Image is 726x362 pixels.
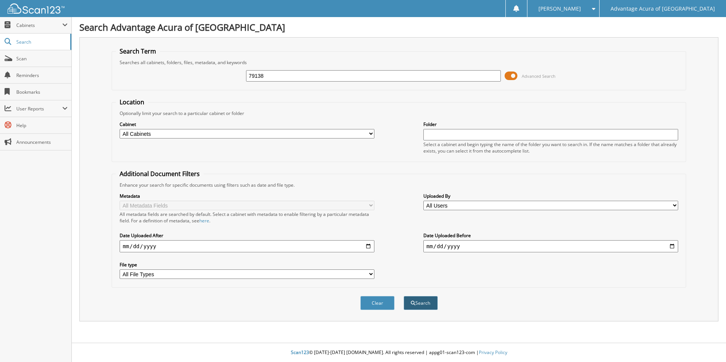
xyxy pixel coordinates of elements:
[79,21,718,33] h1: Search Advantage Acura of [GEOGRAPHIC_DATA]
[72,343,726,362] div: © [DATE]-[DATE] [DOMAIN_NAME]. All rights reserved | appg01-scan123-com |
[360,296,395,310] button: Clear
[538,6,581,11] span: [PERSON_NAME]
[116,182,682,188] div: Enhance your search for specific documents using filters such as date and file type.
[16,39,66,45] span: Search
[522,73,556,79] span: Advanced Search
[120,261,374,268] label: File type
[116,98,148,106] legend: Location
[16,105,62,112] span: User Reports
[423,141,678,154] div: Select a cabinet and begin typing the name of the folder you want to search in. If the name match...
[479,349,507,356] a: Privacy Policy
[404,296,438,310] button: Search
[120,121,374,127] label: Cabinet
[116,110,682,116] div: Optionally limit your search to a particular cabinet or folder
[16,139,68,145] span: Announcements
[611,6,715,11] span: Advantage Acura of [GEOGRAPHIC_DATA]
[423,232,678,239] label: Date Uploaded Before
[116,170,204,178] legend: Additional Document Filters
[423,193,678,199] label: Uploaded By
[120,193,374,199] label: Metadata
[199,217,209,224] a: here
[116,59,682,66] div: Searches all cabinets, folders, files, metadata, and keywords
[120,211,374,224] div: All metadata fields are searched by default. Select a cabinet with metadata to enable filtering b...
[16,22,62,28] span: Cabinets
[116,47,160,55] legend: Search Term
[16,72,68,79] span: Reminders
[16,89,68,95] span: Bookmarks
[8,3,65,14] img: scan123-logo-white.svg
[423,121,678,127] label: Folder
[688,326,726,362] iframe: Chat Widget
[291,349,309,356] span: Scan123
[120,240,374,252] input: start
[423,240,678,252] input: end
[16,122,68,129] span: Help
[16,55,68,62] span: Scan
[120,232,374,239] label: Date Uploaded After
